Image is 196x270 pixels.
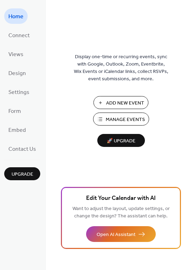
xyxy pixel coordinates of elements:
span: Views [8,49,23,60]
span: Settings [8,87,29,98]
span: Embed [8,125,26,136]
span: Upgrade [12,171,33,178]
a: Connect [4,27,34,43]
span: Connect [8,30,30,41]
a: Contact Us [4,141,40,156]
span: Design [8,68,26,79]
button: Upgrade [4,167,40,180]
a: Form [4,103,25,119]
span: Open AI Assistant [97,231,135,238]
a: Settings [4,84,34,100]
span: Contact Us [8,144,36,155]
a: Home [4,8,28,24]
span: Home [8,11,23,22]
span: Display one-time or recurring events, sync with Google, Outlook, Zoom, Eventbrite, Wix Events or ... [74,53,168,83]
span: Form [8,106,21,117]
a: Views [4,46,28,62]
span: Edit Your Calendar with AI [86,194,156,203]
a: Embed [4,122,30,137]
button: 🚀 Upgrade [97,134,145,147]
button: Manage Events [93,113,149,126]
button: Add New Event [93,96,148,109]
span: Want to adjust the layout, update settings, or change the design? The assistant can help. [72,204,170,221]
button: Open AI Assistant [86,226,156,242]
span: Add New Event [106,100,144,107]
a: Design [4,65,30,81]
span: Manage Events [106,116,145,123]
span: 🚀 Upgrade [101,136,141,146]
